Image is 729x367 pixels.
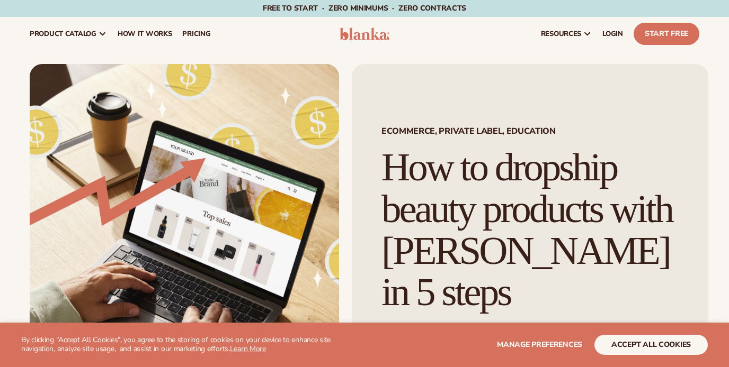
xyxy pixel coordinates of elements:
span: Manage preferences [497,340,582,350]
a: product catalog [24,17,112,51]
span: How It Works [118,30,172,38]
span: Free to start · ZERO minimums · ZERO contracts [263,3,466,13]
button: accept all cookies [594,335,708,355]
h1: How to dropship beauty products with [PERSON_NAME] in 5 steps [381,146,679,313]
a: How It Works [112,17,177,51]
img: logo [340,27,389,40]
a: resources [536,17,597,51]
p: By clicking "Accept All Cookies", you agree to the storing of cookies on your device to enhance s... [21,336,366,354]
span: resources [541,30,581,38]
a: Start Free [634,23,699,45]
a: Learn More [230,344,266,354]
a: pricing [177,17,216,51]
span: product catalog [30,30,96,38]
a: LOGIN [597,17,628,51]
button: Manage preferences [497,335,582,355]
span: LOGIN [602,30,623,38]
span: pricing [182,30,210,38]
span: Ecommerce, Private Label, EDUCATION [381,127,679,135]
